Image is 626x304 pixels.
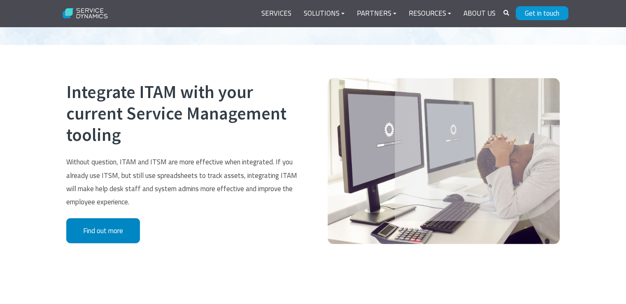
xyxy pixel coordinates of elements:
[66,82,298,145] h2: Integrate ITAM with your current Service Management tooling
[516,6,568,20] a: Get in touch
[457,4,502,23] a: About Us
[66,155,298,208] p: Without question, ITAM and ITSM are more effective when integrated. If you already use ITSM, but ...
[255,4,502,23] div: Navigation Menu
[351,4,403,23] a: Partners
[66,218,140,243] a: Find out more
[255,4,298,23] a: Services
[58,3,113,24] img: Service Dynamics Logo - White
[328,78,560,244] img: ITAM and ITSM - Better Together
[403,4,457,23] a: Resources
[298,4,351,23] a: Solutions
